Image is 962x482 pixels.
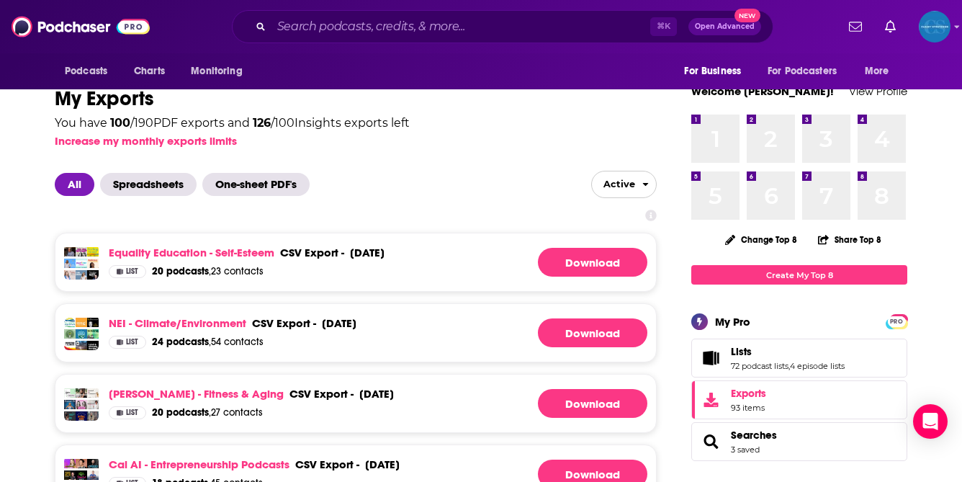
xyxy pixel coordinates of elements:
img: Your Kids Don’t Suck: Cultivating Closeness with your Kids through Non-Coercive, Conscious Parenting [76,247,87,259]
button: Open AdvancedNew [688,18,761,35]
a: Searches [731,429,777,442]
img: The POZCAST: Decoding Success with Adam Posner [87,459,99,470]
div: export - [289,387,354,401]
img: Menopause Makeover⎮Belly Fat, Strength Train, Lose Weight, Hormone Imbalance, Meal Planning [87,400,99,411]
img: User Profile [919,11,950,43]
button: open menu [181,58,261,85]
span: Active [592,173,635,195]
span: csv [289,387,311,401]
img: Girls Talk Healthy Aging [76,400,87,411]
span: Spreadsheets [100,173,197,196]
span: 24 podcasts [152,336,209,348]
a: Generating File [538,248,647,277]
img: The Land & Climate Podcast [87,341,99,352]
a: View Profile [849,84,907,98]
span: 100 [110,116,130,130]
a: Generating File [538,389,647,418]
a: 20 podcasts,23 contacts [152,265,264,278]
a: Welcome [PERSON_NAME]! [691,84,834,98]
span: Exports [696,390,725,410]
a: 72 podcast lists [731,361,788,371]
a: Charts [125,58,174,85]
button: Change Top 8 [716,231,806,249]
button: Show profile menu [919,11,950,43]
span: Searches [691,422,907,461]
span: Logged in as ClearyStrategies [919,11,950,43]
a: Podchaser - Follow, Share and Rate Podcasts [12,13,150,40]
span: ⌘ K [650,17,677,36]
div: Open Intercom Messenger [913,404,948,439]
img: Wake Up to Wealth [64,470,76,482]
img: Climate Connections [87,318,99,329]
img: The Foundr Podcast with Nathan Chan [76,459,87,470]
img: Your Ultimate Comeback [64,411,76,423]
img: Bigger Than Us [76,318,87,329]
div: export - [280,246,344,259]
span: For Podcasters [768,61,837,81]
div: export - [252,316,316,330]
span: Lists [731,345,752,358]
span: csv [295,458,317,471]
a: NEI - Climate/Environment [109,316,246,330]
img: Meet Your Body [76,388,87,400]
span: 20 podcasts [152,265,209,277]
a: Exports [691,380,907,419]
span: csv [280,246,302,259]
a: Generating File [538,318,647,347]
span: New [734,9,760,22]
button: Spreadsheets [100,173,202,196]
img: Little Learners on the Go [64,259,76,270]
img: Optimal Aging [76,411,87,423]
div: [DATE] [365,458,400,471]
img: Solving for Climate [87,329,99,341]
span: PRO [888,316,905,327]
span: List [126,268,138,275]
span: Lists [691,339,907,378]
span: List [126,409,138,416]
a: Searches [696,432,725,452]
a: Equality Education - Self-Esteem [109,246,274,259]
a: [PERSON_NAME] - Fitness & Aging [109,387,284,401]
a: Show notifications dropdown [879,14,902,39]
div: Search podcasts, credits, & more... [232,10,773,43]
a: Lists [731,345,845,358]
span: Exports [731,387,766,400]
img: RAISING HER CONFIDENTLY | Connecting with Teens, Parenting Styles, Family Communication, Raising ... [64,270,76,282]
img: Parenting Today's Teens [64,247,76,259]
div: [DATE] [350,246,385,259]
div: [DATE] [359,387,394,401]
button: open menu [674,58,759,85]
img: Invested In Climate [64,341,76,352]
img: Rooted In Presence [87,388,99,400]
span: All [55,173,94,196]
img: The New Generation Entrepreneur Podcast [87,470,99,482]
a: Lists [696,348,725,368]
img: Nature Breaking [76,341,87,352]
a: Cal AI - Entrepreneurship Podcasts [109,458,289,471]
img: Play2Learn Podcast [76,259,87,270]
button: All [55,173,100,196]
button: open menu [55,58,126,85]
button: One-sheet PDF's [202,173,315,196]
a: 20 podcasts,27 contacts [152,406,263,419]
button: open menu [758,58,858,85]
span: 93 items [731,403,766,413]
div: You have / 190 PDF exports and / 100 Insights exports left [55,117,410,129]
a: Create My Top 8 [691,265,907,285]
img: Parenting Teens Today [87,270,99,282]
span: , [788,361,790,371]
h1: My Exports [55,86,657,112]
img: Climate Conversations [64,329,76,341]
span: For Business [684,61,741,81]
span: csv [252,316,274,330]
span: More [865,61,889,81]
span: Podcasts [65,61,107,81]
div: My Pro [715,315,750,329]
button: Share Top 8 [817,226,882,254]
span: Open Advanced [695,23,755,30]
a: 3 saved [731,445,760,455]
span: 126 [253,116,271,130]
a: Show notifications dropdown [843,14,868,39]
span: One-sheet PDF's [202,173,310,196]
img: Doing Life Different with Lesa Koski [87,411,99,423]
